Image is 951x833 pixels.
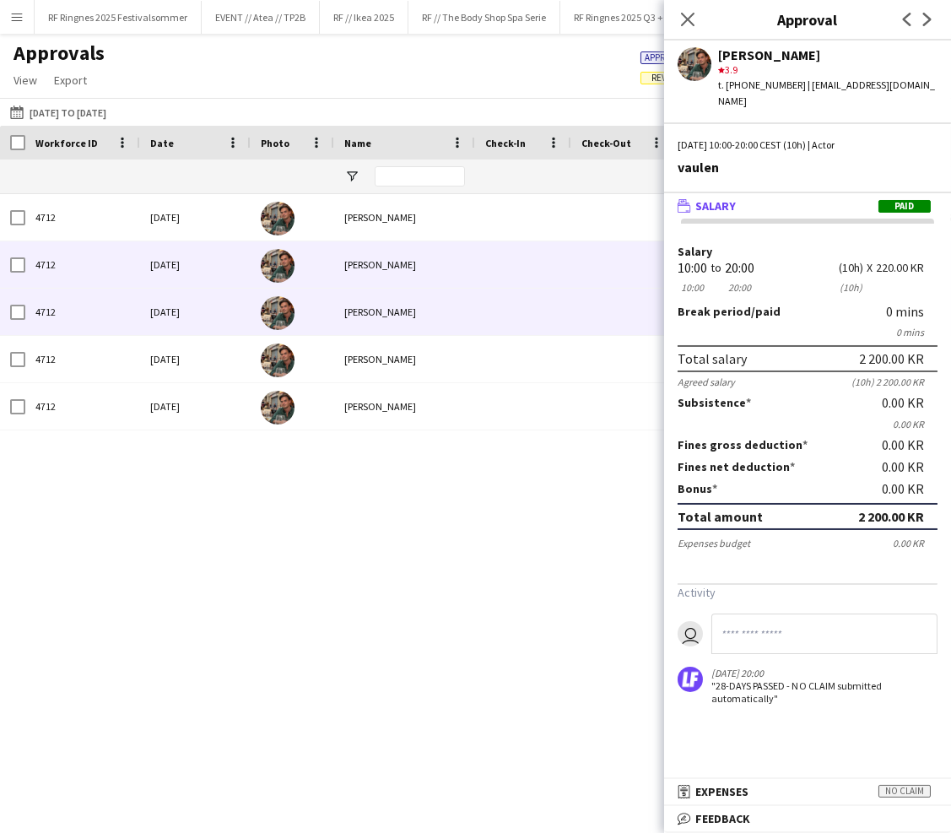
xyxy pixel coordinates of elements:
[261,391,294,425] img: Wilmer Borgnes
[375,166,465,187] input: Name Filter Input
[678,326,937,338] div: 0 mins
[25,194,140,241] div: 4712
[878,785,931,798] span: No claim
[664,779,951,804] mat-expansion-panel-header: ExpensesNo claim
[140,194,251,241] div: [DATE]
[25,383,140,430] div: 4712
[678,585,937,600] h3: Activity
[851,376,937,388] div: (10h) 2 200.00 KR
[261,202,294,235] img: Wilmer Borgnes
[664,219,951,727] div: SalaryPaid
[560,1,690,34] button: RF Ringnes 2025 Q3 +Q4
[882,437,937,452] div: 0.00 KR
[334,241,475,288] div: [PERSON_NAME]
[344,169,359,184] button: Open Filter Menu
[334,194,475,241] div: [PERSON_NAME]
[485,137,526,149] span: Check-In
[711,667,885,679] div: [DATE] 20:00
[695,198,736,214] span: Salary
[25,289,140,335] div: 4712
[140,336,251,382] div: [DATE]
[859,350,924,367] div: 2 200.00 KR
[876,262,937,274] div: 220.00 KR
[54,73,87,88] span: Export
[344,137,371,149] span: Name
[678,667,703,692] img: logo.png
[646,52,689,63] span: Approved
[14,73,37,88] span: View
[678,437,808,452] label: Fines gross deduction
[893,537,937,549] div: 0.00 KR
[408,1,560,34] button: RF // The Body Shop Spa Serie
[678,376,735,388] div: Agreed salary
[261,296,294,330] img: Wilmer Borgnes
[334,383,475,430] div: [PERSON_NAME]
[725,281,754,294] div: 20:00
[678,138,937,153] div: [DATE] 10:00-20:00 CEST (10h) | Actor
[678,481,717,496] label: Bonus
[882,395,937,410] div: 0.00 KR
[334,289,475,335] div: [PERSON_NAME]
[678,537,750,549] div: Expenses budget
[878,200,931,213] span: Paid
[858,508,924,525] div: 2 200.00 KR
[678,304,751,319] span: Break period
[867,262,873,274] div: X
[150,137,174,149] span: Date
[261,249,294,283] img: Wilmer Borgnes
[882,459,937,474] div: 0.00 KR
[140,289,251,335] div: [DATE]
[678,160,937,175] div: vaulen
[678,262,707,274] div: 10:00
[581,137,631,149] span: Check-Out
[711,679,885,705] div: "28-DAYS PASSED - NO CLAIM submitted automatically"
[7,102,110,122] button: [DATE] to [DATE]
[35,1,202,34] button: RF Ringnes 2025 Festivalsommer
[718,78,937,108] div: t. [PHONE_NUMBER] | [EMAIL_ADDRESS][DOMAIN_NAME]
[678,304,781,319] label: /paid
[695,811,750,826] span: Feedback
[35,137,98,149] span: Workforce ID
[47,69,94,91] a: Export
[25,336,140,382] div: 4712
[678,350,747,367] div: Total salary
[711,262,721,274] div: to
[140,383,251,430] div: [DATE]
[886,304,937,319] div: 0 mins
[678,418,937,430] div: 0.00 KR
[261,343,294,377] img: Wilmer Borgnes
[678,508,763,525] div: Total amount
[678,246,937,258] label: Salary
[664,8,951,30] h3: Approval
[678,395,751,410] label: Subsistence
[839,281,863,294] div: 10h
[664,806,951,831] mat-expansion-panel-header: Feedback
[725,262,754,274] div: 20:00
[320,1,408,34] button: RF // Ikea 2025
[839,262,863,274] div: 10h
[640,69,717,84] span: 26
[718,47,937,62] div: [PERSON_NAME]
[261,137,289,149] span: Photo
[678,281,707,294] div: 10:00
[25,241,140,288] div: 4712
[202,1,320,34] button: EVENT // Atea // TP2B
[640,49,765,64] span: 101 of 5127
[695,784,748,799] span: Expenses
[882,481,937,496] div: 0.00 KR
[651,73,682,84] span: Review
[334,336,475,382] div: [PERSON_NAME]
[140,241,251,288] div: [DATE]
[664,193,951,219] mat-expansion-panel-header: SalaryPaid
[718,62,937,78] div: 3.9
[7,69,44,91] a: View
[678,459,795,474] label: Fines net deduction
